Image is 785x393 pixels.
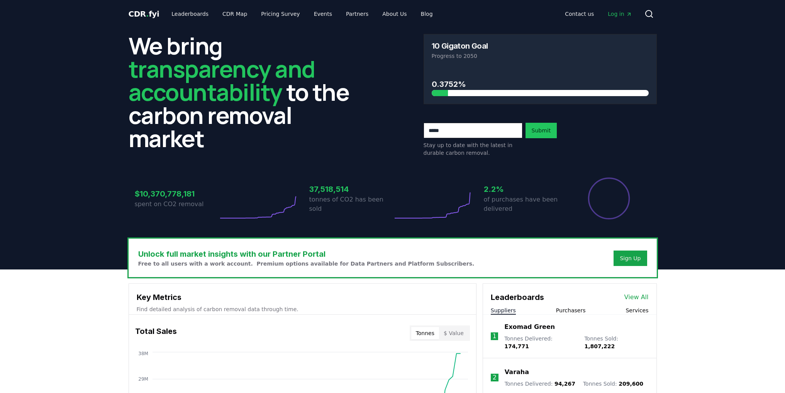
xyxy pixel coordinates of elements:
nav: Main [559,7,638,21]
button: Tonnes [411,327,439,339]
p: Tonnes Sold : [583,380,643,388]
p: Tonnes Sold : [584,335,648,350]
span: Log in [608,10,632,18]
p: 2 [493,373,497,382]
a: View All [624,293,649,302]
nav: Main [165,7,439,21]
h3: 0.3752% [432,78,649,90]
p: Progress to 2050 [432,52,649,60]
p: Tonnes Delivered : [504,335,576,350]
button: Submit [526,123,557,138]
tspan: 29M [138,376,148,382]
a: Contact us [559,7,600,21]
a: Events [308,7,338,21]
p: Stay up to date with the latest in durable carbon removal. [424,141,522,157]
a: Log in [602,7,638,21]
button: Sign Up [614,251,647,266]
a: Sign Up [620,254,641,262]
span: CDR fyi [129,9,159,19]
p: 1 [492,332,496,341]
button: Services [626,307,648,314]
a: Varaha [505,368,529,377]
h3: $10,370,778,181 [135,188,218,200]
h3: 2.2% [484,183,567,195]
tspan: 38M [138,351,148,356]
h3: Total Sales [135,325,177,341]
a: CDR Map [216,7,253,21]
button: $ Value [439,327,468,339]
h3: Key Metrics [137,291,468,303]
a: Exomad Green [504,322,555,332]
div: Percentage of sales delivered [587,177,631,220]
h3: 10 Gigaton Goal [432,42,488,50]
h3: 37,518,514 [309,183,393,195]
h2: We bring to the carbon removal market [129,34,362,150]
span: 1,807,222 [584,343,615,349]
h3: Leaderboards [491,291,544,303]
span: 209,600 [619,381,643,387]
a: Blog [415,7,439,21]
h3: Unlock full market insights with our Partner Portal [138,248,475,260]
span: . [146,9,149,19]
a: About Us [376,7,413,21]
p: Free to all users with a work account. Premium options available for Data Partners and Platform S... [138,260,475,268]
a: Leaderboards [165,7,215,21]
a: CDR.fyi [129,8,159,19]
p: Tonnes Delivered : [505,380,575,388]
p: tonnes of CO2 has been sold [309,195,393,213]
p: Find detailed analysis of carbon removal data through time. [137,305,468,313]
a: Partners [340,7,375,21]
p: spent on CO2 removal [135,200,218,209]
span: 94,267 [554,381,575,387]
button: Suppliers [491,307,516,314]
span: 174,771 [504,343,529,349]
a: Pricing Survey [255,7,306,21]
button: Purchasers [556,307,586,314]
span: transparency and accountability [129,53,315,108]
p: of purchases have been delivered [484,195,567,213]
